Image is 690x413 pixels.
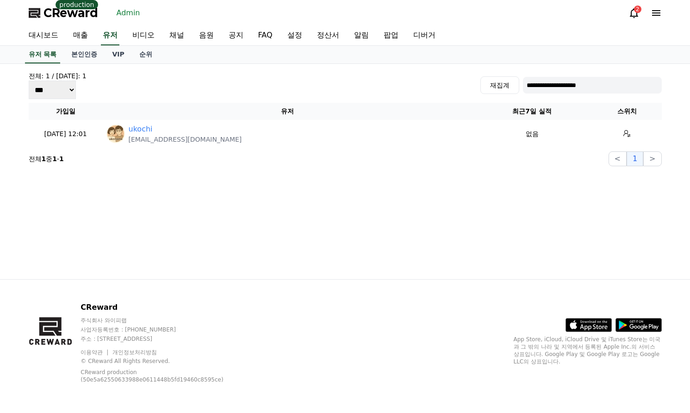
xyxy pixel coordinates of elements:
[125,26,162,45] a: 비디오
[129,135,242,144] p: [EMAIL_ADDRESS][DOMAIN_NAME]
[59,155,64,163] strong: 1
[61,294,119,317] a: Messages
[514,336,662,365] p: App Store, iCloud, iCloud Drive 및 iTunes Store는 미국과 그 밖의 나라 및 지역에서 등록된 Apple Inc.의 서비스 상표입니다. Goo...
[24,307,40,315] span: Home
[628,7,640,19] a: 2
[643,151,661,166] button: >
[81,335,243,343] p: 주소 : [STREET_ADDRESS]
[81,317,243,324] p: 주식회사 와이피랩
[21,26,66,45] a: 대시보드
[81,349,110,356] a: 이용약관
[77,308,104,315] span: Messages
[476,129,589,139] p: 없음
[310,26,347,45] a: 정산서
[192,26,221,45] a: 음원
[81,357,243,365] p: © CReward All Rights Reserved.
[119,294,178,317] a: Settings
[29,71,87,81] h4: 전체: 1 / [DATE]: 1
[627,151,643,166] button: 1
[480,76,519,94] button: 재집계
[44,6,98,20] span: CReward
[221,26,251,45] a: 공지
[29,6,98,20] a: CReward
[66,26,95,45] a: 매출
[81,369,229,383] p: CReward production (50e5a62550633988e0611448b5fd19460c8595ce)
[52,155,57,163] strong: 1
[129,124,153,135] a: ukochi
[29,103,103,120] th: 가입일
[81,302,243,313] p: CReward
[376,26,406,45] a: 팝업
[472,103,592,120] th: 최근7일 실적
[106,125,125,143] img: https://cdn.creward.net/profile/user/YY09Sep 3, 2025120349_80112e307bb7132086b56fe0167bf9c00b3236...
[280,26,310,45] a: 설정
[25,46,61,63] a: 유저 목록
[162,26,192,45] a: 채널
[634,6,641,13] div: 2
[132,46,160,63] a: 순위
[609,151,627,166] button: <
[113,6,144,20] a: Admin
[406,26,443,45] a: 디버거
[103,103,472,120] th: 유저
[137,307,160,315] span: Settings
[251,26,280,45] a: FAQ
[42,155,46,163] strong: 1
[105,46,131,63] a: VIP
[3,294,61,317] a: Home
[101,26,119,45] a: 유저
[81,326,243,333] p: 사업자등록번호 : [PHONE_NUMBER]
[592,103,662,120] th: 스위치
[112,349,157,356] a: 개인정보처리방침
[29,154,64,163] p: 전체 중 -
[347,26,376,45] a: 알림
[32,129,99,139] p: [DATE] 12:01
[64,46,105,63] a: 본인인증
